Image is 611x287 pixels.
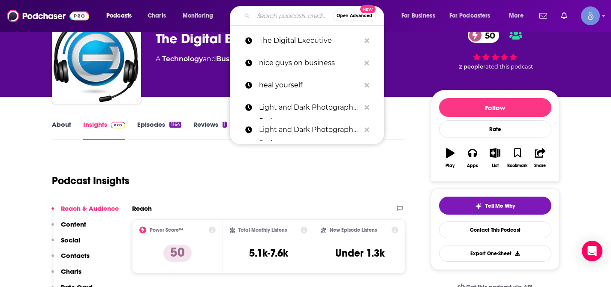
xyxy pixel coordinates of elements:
a: Contact This Podcast [439,221,551,238]
a: 50 [468,28,500,43]
div: Apps [467,163,478,168]
p: Light and Dark Photography Podcast [259,96,360,119]
button: Social [51,236,80,252]
div: List [492,163,499,168]
span: and [203,55,216,63]
button: Bookmark [506,143,529,173]
span: Charts [147,10,166,22]
a: Charts [142,9,171,23]
button: Follow [439,98,551,117]
h2: Total Monthly Listens [238,227,287,233]
button: Apps [461,143,484,173]
button: List [484,143,506,173]
button: tell me why sparkleTell Me Why [439,197,551,215]
div: 1 [223,122,227,128]
img: User Profile [581,6,600,25]
span: Logged in as Spiral5-G1 [581,6,600,25]
button: Content [51,220,86,236]
div: Bookmark [507,163,527,168]
h3: 5.1k-7.6k [249,247,288,260]
p: Contacts [61,251,90,260]
img: Podchaser - Follow, Share and Rate Podcasts [7,8,89,24]
div: 50 2 peoplerated this podcast [431,22,560,75]
span: New [360,5,376,13]
p: Light and Dark Photography Podcast [259,119,360,141]
button: Share [529,143,551,173]
div: Play [445,163,454,168]
a: Light and Dark Photography Podcast [230,119,384,141]
button: open menu [100,9,143,23]
button: open menu [444,9,503,23]
a: InsightsPodchaser Pro [83,120,126,140]
button: open menu [395,9,446,23]
button: Contacts [51,251,90,267]
h3: Under 1.3k [335,247,385,260]
h1: Podcast Insights [52,174,129,187]
h2: New Episode Listens [330,227,377,233]
button: open menu [177,9,224,23]
h2: Reach [132,204,152,212]
p: Reach & Audience [61,204,119,212]
img: tell me why sparkle [475,203,482,209]
p: Content [61,220,86,228]
button: open menu [503,9,534,23]
button: Open AdvancedNew [333,11,376,21]
a: Show notifications dropdown [536,9,551,23]
div: Open Intercom Messenger [582,241,602,261]
button: Show profile menu [581,6,600,25]
a: nice guys on business [230,52,384,74]
span: Open Advanced [337,14,372,18]
div: Search podcasts, credits, & more... [238,6,392,26]
span: Monitoring [183,10,213,22]
a: About [52,120,71,140]
div: 1164 [169,122,181,128]
div: Rate [439,120,551,138]
p: Social [61,236,80,244]
p: heal yourself [259,74,360,96]
button: Play [439,143,461,173]
span: 2 people [459,63,483,70]
p: 50 [163,245,192,262]
p: The Digital Executive [259,30,360,52]
img: Podchaser Pro [111,122,126,129]
h2: Power Score™ [150,227,183,233]
button: Charts [51,267,81,283]
a: Business [216,55,247,63]
span: 50 [476,28,500,43]
div: A podcast [156,54,275,64]
div: Share [534,163,546,168]
p: nice guys on business [259,52,360,74]
span: For Podcasters [449,10,491,22]
span: Tell Me Why [485,203,515,209]
input: Search podcasts, credits, & more... [253,9,333,23]
span: More [509,10,524,22]
img: The Digital Executive [54,16,139,102]
a: Episodes1164 [137,120,181,140]
span: Podcasts [106,10,132,22]
a: Reviews1 [193,120,227,140]
button: Reach & Audience [51,204,119,220]
a: Technology [162,55,203,63]
p: Charts [61,267,81,275]
button: Export One-Sheet [439,245,551,262]
a: heal yourself [230,74,384,96]
span: rated this podcast [483,63,533,70]
span: For Business [401,10,435,22]
a: The Digital Executive [230,30,384,52]
a: Show notifications dropdown [557,9,571,23]
a: Light and Dark Photography Podcast [230,96,384,119]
